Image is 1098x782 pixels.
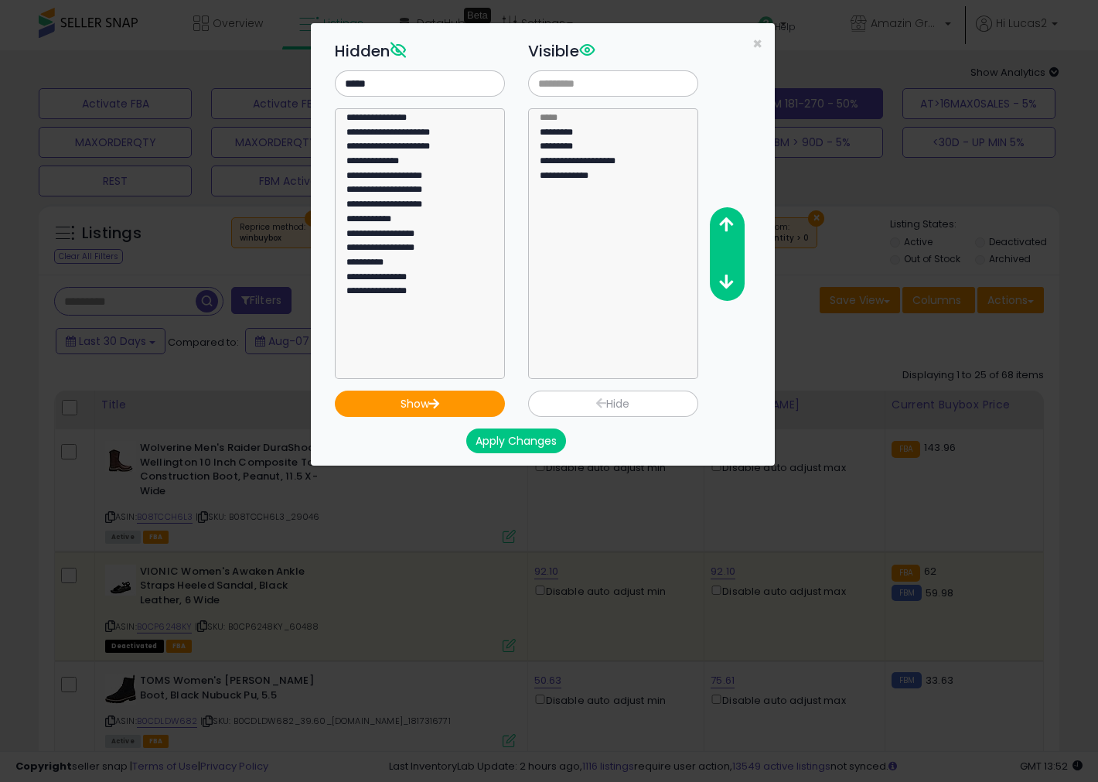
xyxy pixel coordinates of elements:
[335,39,505,63] h3: Hidden
[528,391,698,417] button: Hide
[335,391,505,417] button: Show
[752,32,762,55] span: ×
[528,39,698,63] h3: Visible
[466,429,566,453] button: Apply Changes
